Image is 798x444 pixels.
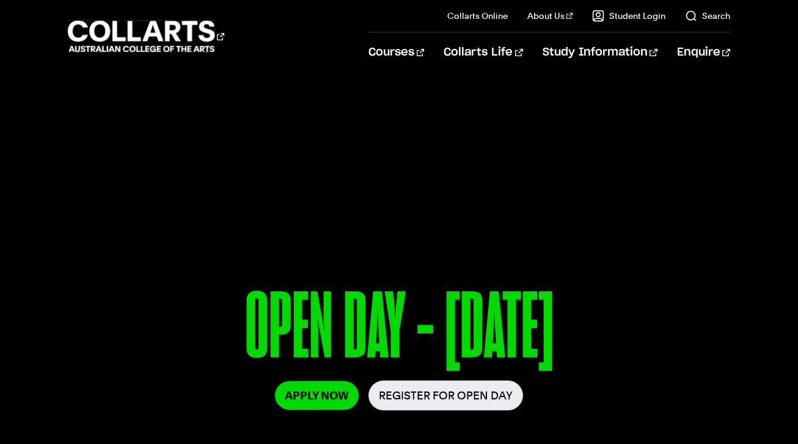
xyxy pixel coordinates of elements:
[368,380,523,410] a: Register for Open Day
[68,280,730,380] p: OPEN DAY - [DATE]
[275,381,359,410] a: Apply Now
[543,32,657,73] a: Study Information
[677,32,730,73] a: Enquire
[444,32,522,73] a: Collarts Life
[368,32,424,73] a: Courses
[447,10,508,22] a: Collarts Online
[592,10,665,22] a: Student Login
[685,10,730,22] a: Search
[68,19,224,54] div: Go to homepage
[527,10,573,22] a: About Us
